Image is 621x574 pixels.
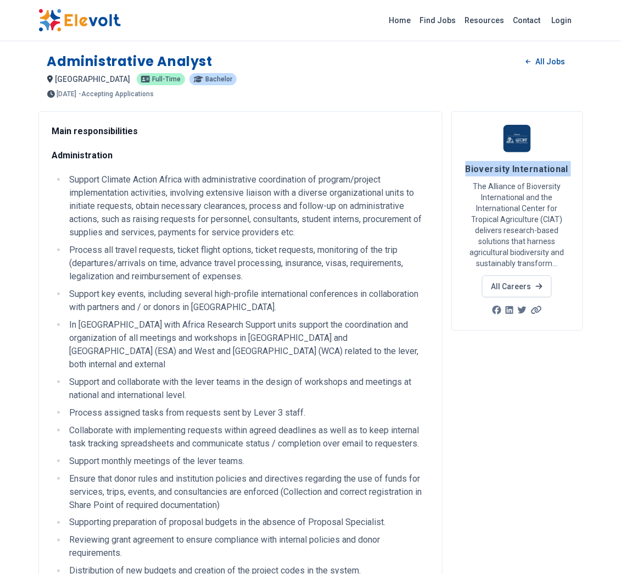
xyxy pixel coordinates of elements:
[47,53,212,70] h1: Administrative Analyst
[416,12,461,29] a: Find Jobs
[66,406,429,420] li: Process assigned tasks from requests sent by Lever 3 staff.
[55,75,130,84] span: [GEOGRAPHIC_DATA]
[503,125,531,152] img: Bioversity International
[66,244,429,283] li: Process all travel requests, ticket flight options, ticket requests, monitoring of the trip (depa...
[52,150,113,161] strong: Administration
[205,76,232,82] span: Bachelor
[66,318,429,371] li: In [GEOGRAPHIC_DATA] with Africa Research Support units support the coordination and organization...
[66,424,429,450] li: Collaborate with implementing requests within agreed deadlines as well as to keep internal task t...
[152,76,181,82] span: Full-time
[385,12,416,29] a: Home
[465,181,569,269] p: The Alliance of Bioversity International and the International Center for Tropical Agriculture (C...
[66,472,429,512] li: Ensure that donor rules and institution policies and directives regarding the use of funds for se...
[466,164,569,174] span: Bioversity International
[52,126,138,136] strong: Main responsibilities
[482,275,552,297] a: All Careers
[461,12,509,29] a: Resources
[509,12,545,29] a: Contact
[66,516,429,529] li: Supporting preparation of proposal budgets in the absence of Proposal Specialist.
[38,9,121,32] img: Elevolt
[66,376,429,402] li: Support and collaborate with the lever teams in the design of workshops and meetings at national ...
[66,173,429,239] li: Support Climate Action Africa with administrative coordination of program/project implementation ...
[57,91,77,97] span: [DATE]
[66,455,429,468] li: Support monthly meetings of the lever teams.
[66,534,429,560] li: Reviewing grant agreement to ensure compliance with internal policies and donor requirements.
[517,53,574,70] a: All Jobs
[79,91,154,97] p: - Accepting Applications
[66,288,429,314] li: Support key events, including several high-profile international conferences in collaboration wit...
[566,521,621,574] iframe: Chat Widget
[545,9,579,31] a: Login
